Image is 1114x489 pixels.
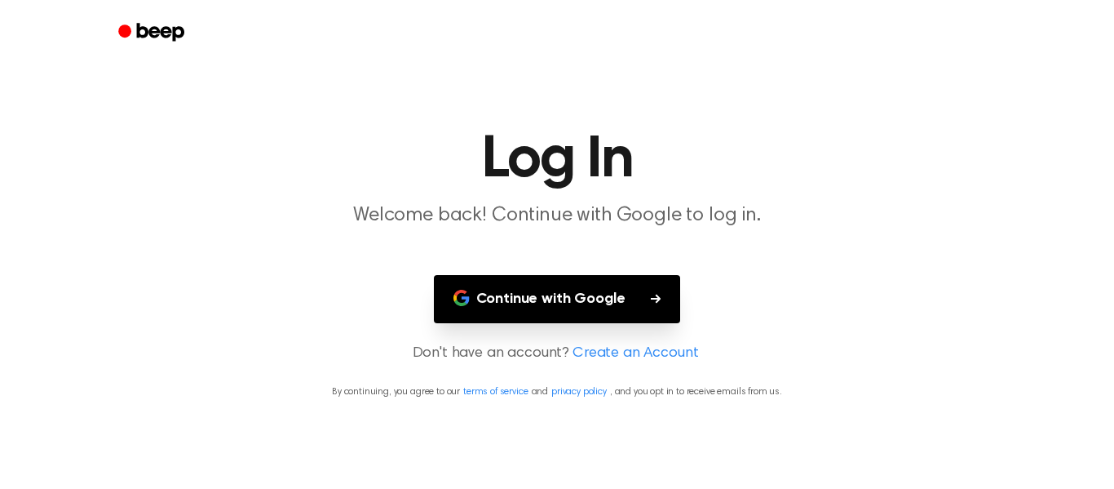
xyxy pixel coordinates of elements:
[244,202,870,229] p: Welcome back! Continue with Google to log in.
[551,387,607,397] a: privacy policy
[463,387,528,397] a: terms of service
[139,131,975,189] h1: Log In
[107,17,199,49] a: Beep
[20,385,1094,399] p: By continuing, you agree to our and , and you opt in to receive emails from us.
[572,343,698,365] a: Create an Account
[20,343,1094,365] p: Don't have an account?
[434,275,681,323] button: Continue with Google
